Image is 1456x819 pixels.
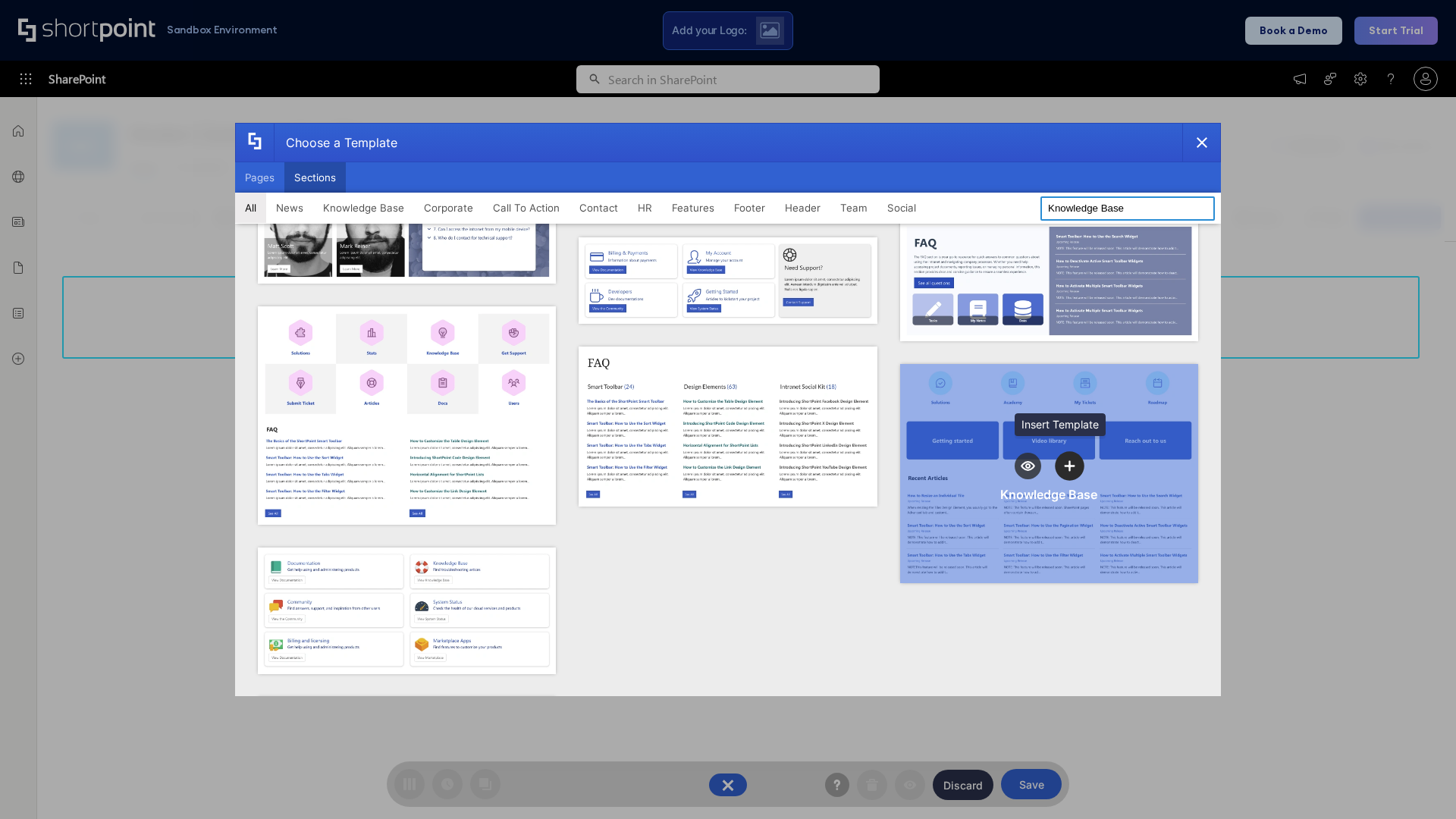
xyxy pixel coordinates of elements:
button: Knowledge Base [313,193,414,223]
button: Header [775,193,830,223]
button: Pages [235,162,284,193]
button: Sections [284,162,346,193]
button: Corporate [414,193,483,223]
div: template selector [235,123,1221,696]
button: Contact [570,193,628,223]
button: Features [662,193,724,223]
button: All [235,193,266,223]
div: Knowledge Base [1000,487,1097,502]
button: Team [830,193,877,223]
div: Choose a Template [274,124,397,162]
button: Call To Action [483,193,570,223]
iframe: Chat Widget [1380,746,1456,819]
button: Social [877,193,926,223]
button: News [266,193,313,223]
button: HR [628,193,662,223]
button: Footer [724,193,775,223]
input: Search [1040,196,1215,221]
